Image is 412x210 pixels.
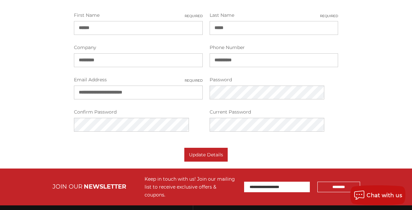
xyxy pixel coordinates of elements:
small: Required [185,78,203,83]
label: Email Address [74,76,202,83]
label: Last Name [210,12,338,19]
button: Chat with us [350,185,405,205]
small: Required [320,13,338,18]
label: Phone Number [210,44,338,51]
span: Chat with us [367,192,402,198]
div: Keep in touch with us! Join our mailing list to receive exclusive offers & coupons. [145,175,238,199]
label: First Name [74,12,202,19]
label: Current Password [210,109,338,116]
button: Update Details [184,148,228,162]
span: JOIN OUR [53,183,82,190]
span: NEWSLETTER [84,183,126,190]
label: Confirm Password [74,109,202,116]
label: Password [210,76,338,83]
label: Company [74,44,202,51]
small: Required [185,13,203,18]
